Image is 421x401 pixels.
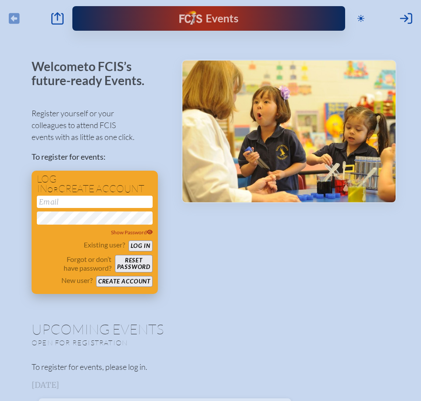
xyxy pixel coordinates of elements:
[37,174,153,194] h1: Log in create account
[32,361,389,373] p: To register for events, please log in.
[155,11,263,26] div: FCIS Events — Future ready
[32,60,154,87] p: Welcome to FCIS’s future-ready Events.
[115,255,153,272] button: Resetpassword
[37,196,153,208] input: Email
[47,185,58,194] span: or
[32,322,389,336] h1: Upcoming Events
[61,276,93,285] p: New user?
[128,240,153,251] button: Log in
[32,381,389,390] h3: [DATE]
[32,338,263,347] p: Open for registration
[37,255,111,272] p: Forgot or don’t have password?
[182,61,396,202] img: Events
[111,229,153,236] span: Show Password
[32,151,175,163] p: To register for events:
[32,107,175,143] p: Register yourself or your colleagues to attend FCIS events with as little as one click.
[84,240,125,249] p: Existing user?
[96,276,153,287] button: Create account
